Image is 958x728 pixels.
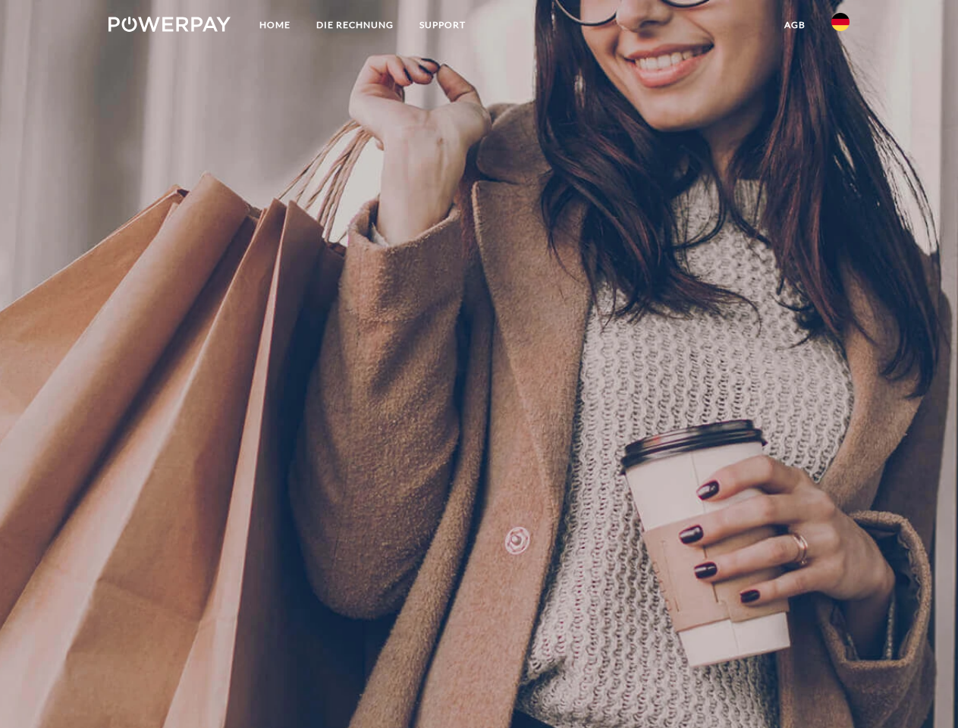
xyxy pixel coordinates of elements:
[303,11,407,39] a: DIE RECHNUNG
[831,13,850,31] img: de
[108,17,231,32] img: logo-powerpay-white.svg
[247,11,303,39] a: Home
[407,11,479,39] a: SUPPORT
[771,11,818,39] a: agb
